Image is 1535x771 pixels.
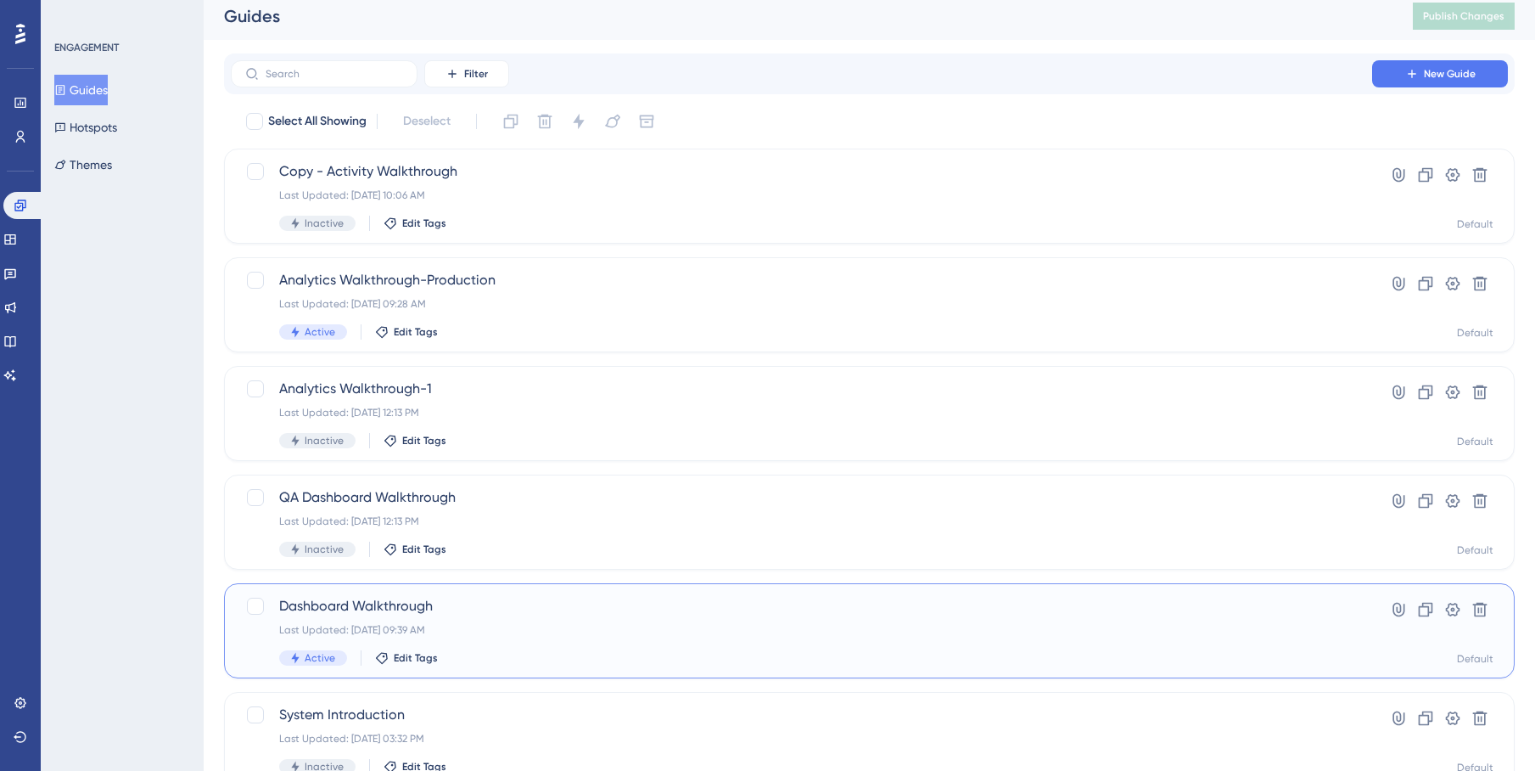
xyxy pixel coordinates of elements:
span: Deselect [403,111,451,132]
span: Edit Tags [402,543,446,556]
span: Active [305,651,335,665]
span: Edit Tags [402,217,446,230]
span: Analytics Walkthrough-1 [279,379,1324,399]
button: Guides [54,75,108,105]
span: Analytics Walkthrough-Production [279,270,1324,290]
button: Filter [424,60,509,87]
span: Filter [464,67,488,81]
div: Last Updated: [DATE] 12:13 PM [279,515,1324,528]
div: Last Updated: [DATE] 09:28 AM [279,297,1324,311]
span: Select All Showing [268,111,367,132]
span: Inactive [305,217,344,230]
button: Publish Changes [1413,3,1515,30]
div: Default [1457,543,1493,557]
div: Guides [224,4,1370,28]
span: Inactive [305,434,344,447]
span: System Introduction [279,705,1324,725]
button: Edit Tags [384,543,446,556]
div: Last Updated: [DATE] 09:39 AM [279,623,1324,637]
span: Edit Tags [394,325,438,339]
div: Default [1457,217,1493,231]
span: Inactive [305,543,344,556]
span: Copy - Activity Walkthrough [279,161,1324,182]
span: QA Dashboard Walkthrough [279,487,1324,508]
button: Edit Tags [384,217,446,230]
span: Edit Tags [402,434,446,447]
div: Default [1457,435,1493,448]
div: Last Updated: [DATE] 12:13 PM [279,406,1324,419]
div: Last Updated: [DATE] 03:32 PM [279,732,1324,746]
span: Dashboard Walkthrough [279,596,1324,616]
button: Deselect [388,106,466,137]
button: Themes [54,149,112,180]
div: Default [1457,326,1493,340]
input: Search [266,68,403,80]
span: Edit Tags [394,651,438,665]
button: Hotspots [54,112,117,143]
button: Edit Tags [375,325,438,339]
span: New Guide [1424,67,1476,81]
div: Default [1457,652,1493,666]
button: Edit Tags [375,651,438,665]
button: Edit Tags [384,434,446,447]
span: Publish Changes [1423,9,1504,23]
span: Active [305,325,335,339]
button: New Guide [1372,60,1508,87]
div: Last Updated: [DATE] 10:06 AM [279,189,1324,202]
div: ENGAGEMENT [54,41,119,54]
